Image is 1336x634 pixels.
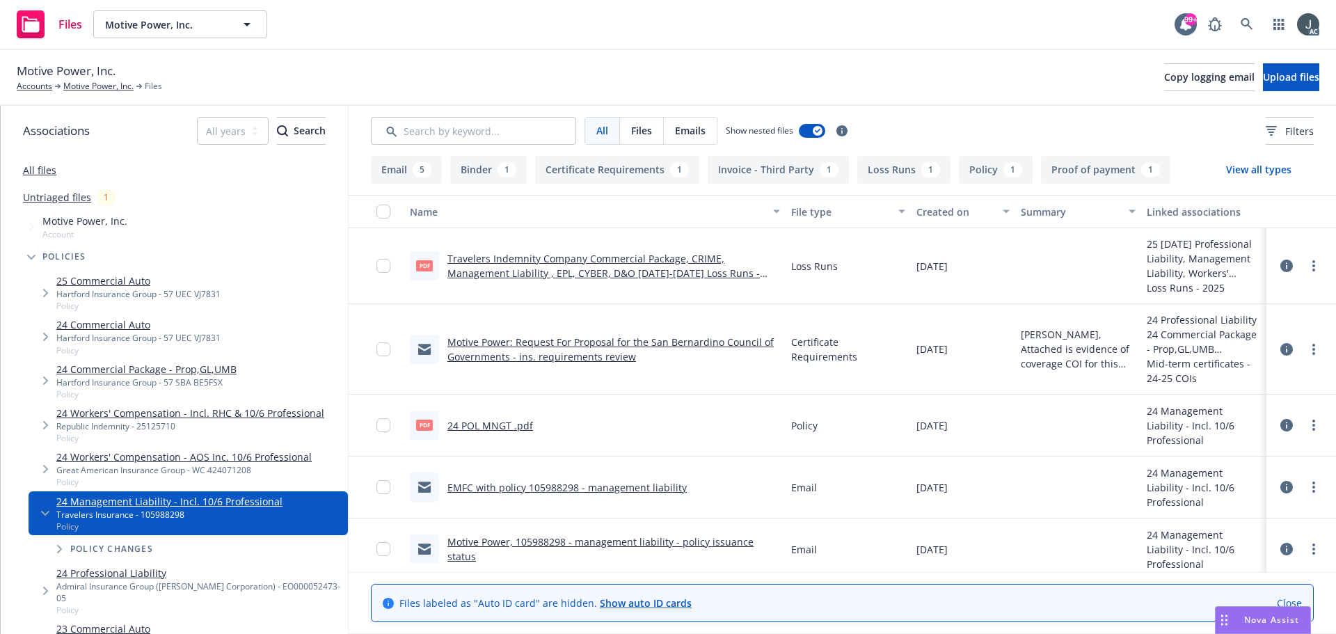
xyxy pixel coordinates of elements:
div: Search [277,118,326,144]
a: Show auto ID cards [600,596,692,610]
div: Linked associations [1147,205,1261,219]
div: Name [410,205,765,219]
span: Motive Power, Inc. [105,17,225,32]
div: 24 Management Liability - Incl. 10/6 Professional [1147,528,1261,571]
div: 99+ [1184,13,1197,26]
a: Close [1277,596,1302,610]
button: Filters [1266,117,1314,145]
a: 24 Commercial Package - Prop,GL,UMB [56,362,237,377]
button: Summary [1015,195,1140,228]
span: Filters [1285,124,1314,138]
span: Upload files [1263,70,1319,84]
a: more [1305,541,1322,557]
a: Files [11,5,88,44]
div: 24 Management Liability - Incl. 10/6 Professional [1147,466,1261,509]
div: Great American Insurance Group - WC 424071208 [56,464,312,476]
div: Republic Indemnity - 25125710 [56,420,324,432]
span: Files labeled as "Auto ID card" are hidden. [399,596,692,610]
a: EMFC with policy 105988298 - management liability [447,481,687,494]
button: View all types [1204,156,1314,184]
a: Travelers Indemnity Company Commercial Package, CRIME, Management Liability , EPL, CYBER, D&O [DA... [447,252,760,294]
button: Loss Runs [857,156,951,184]
span: pdf [416,260,433,271]
button: Copy logging email [1164,63,1255,91]
div: 1 [1003,162,1022,177]
span: Files [145,80,162,93]
span: Policy [56,344,221,356]
button: Binder [450,156,527,184]
div: Drag to move [1216,607,1233,633]
a: 24 Commercial Auto [56,317,221,332]
button: Invoice - Third Party [708,156,849,184]
div: Mid-term certificates - 24-25 COIs [1147,356,1261,386]
span: Email [791,480,817,495]
span: Nova Assist [1244,614,1299,626]
div: Hartford Insurance Group - 57 SBA BE5FSX [56,377,237,388]
a: Accounts [17,80,52,93]
div: 25 [DATE] Professional Liability, Management Liability, Workers' Compensation, Commercial Package... [1147,237,1261,280]
a: Untriaged files [23,190,91,205]
button: Email [371,156,442,184]
a: Motive Power, 105988298 - management liability - policy issuance status [447,535,754,563]
a: more [1305,479,1322,496]
button: Linked associations [1141,195,1266,228]
button: Motive Power, Inc. [93,10,267,38]
div: 1 [921,162,940,177]
button: Policy [959,156,1033,184]
a: Switch app [1265,10,1293,38]
div: Admiral Insurance Group ([PERSON_NAME] Corporation) - EO000052473-05 [56,580,342,604]
span: Files [631,123,652,138]
div: Hartford Insurance Group - 57 UEC VJ7831 [56,288,221,300]
button: Nova Assist [1215,606,1311,634]
input: Toggle Row Selected [376,259,390,273]
input: Toggle Row Selected [376,480,390,494]
span: Files [58,19,82,30]
div: 24 Commercial Package - Prop,GL,UMB [1147,327,1261,356]
div: File type [791,205,890,219]
span: pdf [416,420,433,430]
span: Motive Power, Inc. [17,62,116,80]
span: Policies [42,253,86,261]
div: 1 [97,189,116,205]
input: Toggle Row Selected [376,542,390,556]
a: more [1305,417,1322,434]
a: more [1305,257,1322,274]
span: [DATE] [916,259,948,274]
span: [DATE] [916,418,948,433]
div: 1 [1141,162,1160,177]
span: [PERSON_NAME], Attached is evidence of coverage COI for this RFP. Below are the non-complying ite... [1021,327,1135,371]
a: 24 Workers' Compensation - Incl. RHC & 10/6 Professional [56,406,324,420]
span: [DATE] [916,542,948,557]
div: 1 [498,162,516,177]
a: Report a Bug [1201,10,1229,38]
a: Motive Power, Inc. [63,80,134,93]
a: 24 POL MNGT .pdf [447,419,533,432]
svg: Search [277,125,288,136]
input: Select all [376,205,390,219]
input: Search by keyword... [371,117,576,145]
span: Policy [56,521,283,532]
span: Filters [1266,124,1314,138]
button: Name [404,195,786,228]
span: Policy [56,388,237,400]
div: 1 [670,162,689,177]
span: Show nested files [726,125,793,136]
span: Policy [56,476,312,488]
span: Account [42,228,127,240]
div: 24 Management Liability - Incl. 10/6 Professional [1147,404,1261,447]
button: Created on [911,195,1015,228]
a: All files [23,164,56,177]
button: SearchSearch [277,117,326,145]
span: Email [791,542,817,557]
img: photo [1297,13,1319,35]
a: Search [1233,10,1261,38]
div: 24 Professional Liability [1147,312,1261,327]
span: Policy [791,418,818,433]
div: Loss Runs - 2025 [1147,280,1261,295]
a: 24 Workers' Compensation - AOS Inc. 10/6 Professional [56,450,312,464]
div: 1 [820,162,838,177]
span: Motive Power, Inc. [42,214,127,228]
a: Motive Power: Request For Proposal for the San Bernardino Council of Governments - ins. requireme... [447,335,774,363]
span: [DATE] [916,480,948,495]
span: [DATE] [916,342,948,356]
